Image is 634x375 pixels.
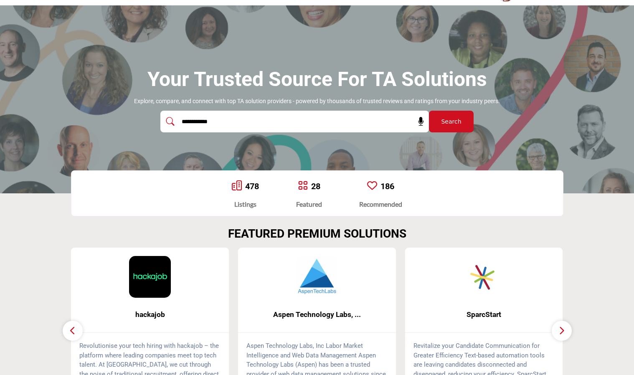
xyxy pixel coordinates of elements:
[418,309,550,320] span: SparcStart
[84,304,216,326] b: hackajob
[228,227,406,241] h2: FEATURED PREMIUM SOLUTIONS
[84,309,216,320] span: hackajob
[251,309,383,320] span: Aspen Technology Labs, ...
[71,304,229,326] a: hackajob
[134,97,500,106] p: Explore, compare, and connect with top TA solution providers - powered by thousands of trusted re...
[359,199,402,209] div: Recommended
[238,304,396,326] a: Aspen Technology Labs, ...
[418,304,550,326] b: SparcStart
[251,304,383,326] b: Aspen Technology Labs, Inc.
[245,181,259,191] a: 478
[367,180,377,192] a: Go to Recommended
[311,181,320,191] a: 28
[463,256,505,298] img: SparcStart
[129,256,171,298] img: hackajob
[298,180,308,192] a: Go to Featured
[405,304,563,326] a: SparcStart
[232,199,259,209] div: Listings
[296,256,338,298] img: Aspen Technology Labs, Inc.
[147,66,487,92] h1: Your Trusted Source for TA Solutions
[296,199,322,209] div: Featured
[441,117,461,126] span: Search
[429,111,474,132] button: Search
[380,181,394,191] a: 186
